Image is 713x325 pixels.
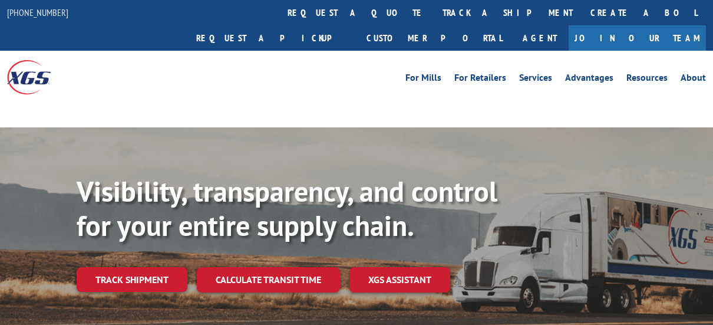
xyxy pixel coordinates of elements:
a: For Mills [405,73,441,86]
a: Join Our Team [569,25,706,51]
a: Advantages [565,73,613,86]
a: [PHONE_NUMBER] [7,6,68,18]
a: Customer Portal [358,25,511,51]
a: Agent [511,25,569,51]
a: Services [519,73,552,86]
a: XGS ASSISTANT [349,267,450,293]
b: Visibility, transparency, and control for your entire supply chain. [77,173,497,244]
a: For Retailers [454,73,506,86]
a: Resources [626,73,668,86]
a: Request a pickup [187,25,358,51]
a: Track shipment [77,267,187,292]
a: About [681,73,706,86]
a: Calculate transit time [197,267,340,293]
